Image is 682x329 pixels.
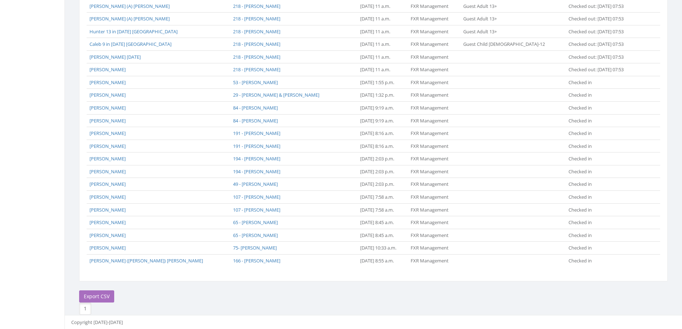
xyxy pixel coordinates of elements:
[233,79,278,86] a: 53 - [PERSON_NAME]
[408,89,460,102] td: FXR Management
[79,303,91,315] a: 1
[566,203,639,216] td: Checked in
[233,257,280,264] a: 166 - [PERSON_NAME]
[566,140,639,153] td: Checked in
[408,178,460,191] td: FXR Management
[357,89,408,102] td: [DATE] 1:32 p.m.
[566,76,639,89] td: Checked in
[90,181,126,187] a: [PERSON_NAME]
[357,165,408,178] td: [DATE] 2:03 p.m.
[357,203,408,216] td: [DATE] 7:58 a.m.
[233,232,278,238] a: 65 - [PERSON_NAME]
[566,216,639,229] td: Checked in
[408,216,460,229] td: FXR Management
[408,76,460,89] td: FXR Management
[357,38,408,51] td: [DATE] 11 a.m.
[90,3,170,9] a: [PERSON_NAME] (A) [PERSON_NAME]
[566,38,639,51] td: Checked out: [DATE] 07:53
[90,143,126,149] a: [PERSON_NAME]
[408,190,460,203] td: FXR Management
[357,178,408,191] td: [DATE] 2:03 p.m.
[233,66,280,73] a: 218 - [PERSON_NAME]
[566,190,639,203] td: Checked in
[233,130,280,136] a: 191 - [PERSON_NAME]
[566,50,639,63] td: Checked out: [DATE] 07:53
[566,127,639,140] td: Checked in
[233,155,280,162] a: 194 - [PERSON_NAME]
[566,13,639,25] td: Checked out: [DATE] 07:53
[90,54,141,60] a: [PERSON_NAME] [DATE]
[233,41,280,47] a: 218 - [PERSON_NAME]
[90,207,126,213] a: [PERSON_NAME]
[90,92,126,98] a: [PERSON_NAME]
[460,38,566,51] td: Guest Child [DEMOGRAPHIC_DATA]-12
[566,229,639,242] td: Checked in
[233,28,280,35] a: 218 - [PERSON_NAME]
[357,242,408,255] td: [DATE] 10:33 a.m.
[233,92,319,98] a: 29 - [PERSON_NAME] & [PERSON_NAME]
[566,254,639,267] td: Checked in
[408,25,460,38] td: FXR Management
[90,130,126,136] a: [PERSON_NAME]
[408,38,460,51] td: FXR Management
[408,254,460,267] td: FXR Management
[408,229,460,242] td: FXR Management
[357,76,408,89] td: [DATE] 1:55 p.m.
[90,117,126,124] a: [PERSON_NAME]
[460,13,566,25] td: Guest Adult 13+
[566,178,639,191] td: Checked in
[408,13,460,25] td: FXR Management
[90,66,126,73] a: [PERSON_NAME]
[90,168,126,175] a: [PERSON_NAME]
[357,229,408,242] td: [DATE] 8:45 a.m.
[357,140,408,153] td: [DATE] 8:16 a.m.
[90,257,203,264] a: [PERSON_NAME] ([PERSON_NAME]) [PERSON_NAME]
[357,114,408,127] td: [DATE] 9:19 a.m.
[90,155,126,162] a: [PERSON_NAME]
[90,79,126,86] a: [PERSON_NAME]
[233,15,280,22] a: 218 - [PERSON_NAME]
[357,63,408,76] td: [DATE] 11 a.m.
[408,153,460,165] td: FXR Management
[566,165,639,178] td: Checked in
[408,127,460,140] td: FXR Management
[79,290,114,303] a: Export CSV
[408,165,460,178] td: FXR Management
[408,242,460,255] td: FXR Management
[408,63,460,76] td: FXR Management
[357,102,408,115] td: [DATE] 9:19 a.m.
[566,102,639,115] td: Checked in
[566,63,639,76] td: Checked out: [DATE] 07:53
[357,25,408,38] td: [DATE] 11 a.m.
[357,254,408,267] td: [DATE] 8:55 a.m.
[357,190,408,203] td: [DATE] 7:58 a.m.
[408,102,460,115] td: FXR Management
[233,54,280,60] a: 218 - [PERSON_NAME]
[90,219,126,226] a: [PERSON_NAME]
[233,143,280,149] a: 191 - [PERSON_NAME]
[566,114,639,127] td: Checked in
[90,28,178,35] a: Hunter 13 in [DATE] [GEOGRAPHIC_DATA]
[357,153,408,165] td: [DATE] 2:03 p.m.
[408,140,460,153] td: FXR Management
[408,114,460,127] td: FXR Management
[90,105,126,111] a: [PERSON_NAME]
[233,219,278,226] a: 65 - [PERSON_NAME]
[233,3,280,9] a: 218 - [PERSON_NAME]
[357,216,408,229] td: [DATE] 8:45 a.m.
[408,50,460,63] td: FXR Management
[566,25,639,38] td: Checked out: [DATE] 07:53
[566,153,639,165] td: Checked in
[233,194,280,200] a: 107 - [PERSON_NAME]
[233,168,280,175] a: 194 - [PERSON_NAME]
[357,127,408,140] td: [DATE] 8:16 a.m.
[357,13,408,25] td: [DATE] 11 a.m.
[90,15,170,22] a: [PERSON_NAME] (A) [PERSON_NAME]
[566,242,639,255] td: Checked in
[566,89,639,102] td: Checked in
[90,232,126,238] a: [PERSON_NAME]
[90,194,126,200] a: [PERSON_NAME]
[233,117,278,124] a: 84 - [PERSON_NAME]
[90,41,171,47] a: Caleb 9 in [DATE] [GEOGRAPHIC_DATA]
[460,25,566,38] td: Guest Adult 13+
